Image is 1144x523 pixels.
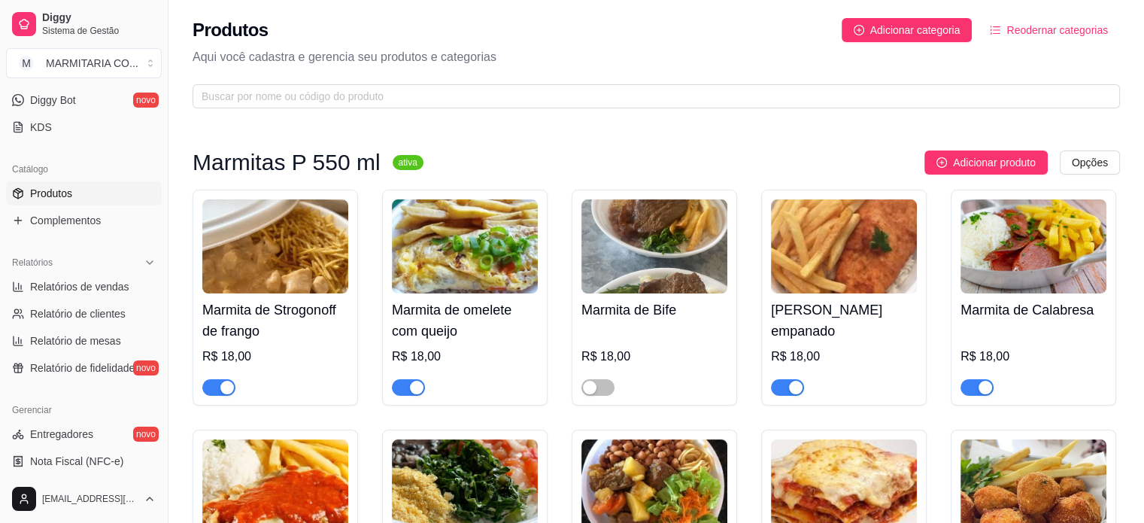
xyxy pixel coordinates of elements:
[202,300,348,342] h4: Marmita de Strogonoff de frango
[19,56,34,71] span: M
[392,348,538,366] div: R$ 18,00
[842,18,973,42] button: Adicionar categoria
[393,155,423,170] sup: ativa
[960,348,1106,366] div: R$ 18,00
[6,6,162,42] a: DiggySistema de Gestão
[6,422,162,446] a: Entregadoresnovo
[6,115,162,139] a: KDS
[30,120,52,135] span: KDS
[953,154,1036,171] span: Adicionar produto
[30,360,135,376] span: Relatório de fidelidade
[978,18,1120,42] button: Reodernar categorias
[30,93,76,108] span: Diggy Bot
[1006,22,1108,38] span: Reodernar categorias
[960,199,1106,293] img: product-image
[924,151,1048,175] button: Adicionar produto
[30,306,126,321] span: Relatório de clientes
[6,302,162,326] a: Relatório de clientes
[202,88,1099,105] input: Buscar por nome ou código do produto
[193,154,381,172] h3: Marmitas P 550 ml
[854,25,864,35] span: plus-circle
[6,48,162,78] button: Select a team
[6,356,162,380] a: Relatório de fidelidadenovo
[193,18,269,42] h2: Produtos
[1060,151,1120,175] button: Opções
[30,213,101,228] span: Complementos
[6,481,162,517] button: [EMAIL_ADDRESS][DOMAIN_NAME]
[6,88,162,112] a: Diggy Botnovo
[581,348,727,366] div: R$ 18,00
[46,56,138,71] div: MARMITARIA CO ...
[6,181,162,205] a: Produtos
[1072,154,1108,171] span: Opções
[960,300,1106,321] h4: Marmita de Calabresa
[6,449,162,473] a: Nota Fiscal (NFC-e)
[202,199,348,293] img: product-image
[12,257,53,269] span: Relatórios
[30,427,93,442] span: Entregadores
[936,157,947,168] span: plus-circle
[771,199,917,293] img: product-image
[6,398,162,422] div: Gerenciar
[193,48,1120,66] p: Aqui você cadastra e gerencia seu produtos e categorias
[202,348,348,366] div: R$ 18,00
[42,11,156,25] span: Diggy
[6,208,162,233] a: Complementos
[42,493,138,505] span: [EMAIL_ADDRESS][DOMAIN_NAME]
[6,157,162,181] div: Catálogo
[990,25,1000,35] span: ordered-list
[771,300,917,342] h4: [PERSON_NAME] empanado
[30,454,123,469] span: Nota Fiscal (NFC-e)
[42,25,156,37] span: Sistema de Gestão
[581,300,727,321] h4: Marmita de Bife
[30,186,72,201] span: Produtos
[392,300,538,342] h4: Marmita de omelete com queijo
[6,275,162,299] a: Relatórios de vendas
[771,348,917,366] div: R$ 18,00
[392,199,538,293] img: product-image
[30,333,121,348] span: Relatório de mesas
[870,22,960,38] span: Adicionar categoria
[581,199,727,293] img: product-image
[30,279,129,294] span: Relatórios de vendas
[6,329,162,353] a: Relatório de mesas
